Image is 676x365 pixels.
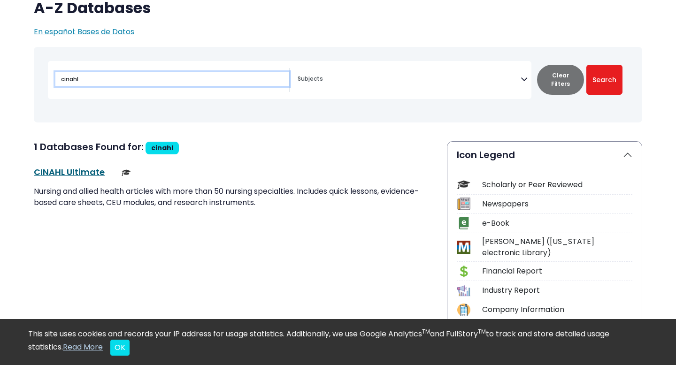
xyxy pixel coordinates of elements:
nav: Search filters [34,47,642,122]
span: 1 Databases Found for: [34,140,144,153]
div: Financial Report [482,266,632,277]
a: CINAHL Ultimate [34,166,105,178]
input: Search database by title or keyword [55,72,289,86]
img: Icon MeL (Michigan electronic Library) [457,241,470,253]
button: Submit for Search Results [586,65,622,95]
button: Icon Legend [447,142,642,168]
div: e-Book [482,218,632,229]
a: En español: Bases de Datos [34,26,134,37]
img: Icon Financial Report [457,265,470,278]
img: Icon Company Information [457,304,470,316]
div: Industry Report [482,285,632,296]
sup: TM [422,327,430,335]
p: Nursing and allied health articles with more than 50 nursing specialties. Includes quick lessons,... [34,186,436,208]
textarea: Search [298,76,521,84]
sup: TM [478,327,486,335]
div: Newspapers [482,198,632,210]
button: Clear Filters [537,65,584,95]
img: Icon Scholarly or Peer Reviewed [457,178,470,191]
img: Icon Newspapers [457,198,470,210]
span: cinahl [151,143,173,152]
img: Icon e-Book [457,217,470,229]
a: Read More [63,342,103,352]
div: Scholarly or Peer Reviewed [482,179,632,190]
div: This site uses cookies and records your IP address for usage statistics. Additionally, we use Goo... [28,328,648,356]
img: Scholarly or Peer Reviewed [122,168,131,177]
button: Close [110,340,130,356]
img: Icon Industry Report [457,284,470,297]
div: [PERSON_NAME] ([US_STATE] electronic Library) [482,236,632,259]
div: Company Information [482,304,632,315]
